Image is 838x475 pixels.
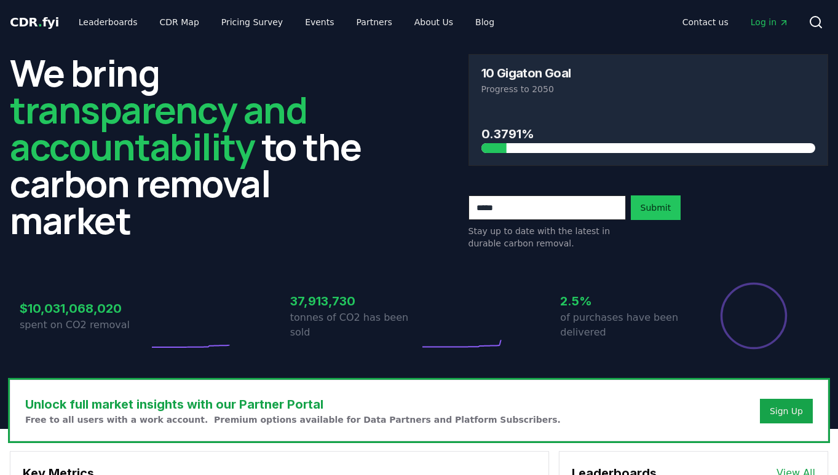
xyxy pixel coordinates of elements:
a: CDR.fyi [10,14,59,31]
a: Events [295,11,344,33]
nav: Main [69,11,504,33]
a: Partners [347,11,402,33]
button: Submit [631,195,681,220]
h2: We bring to the carbon removal market [10,54,370,238]
span: Log in [751,16,789,28]
span: transparency and accountability [10,84,307,171]
a: Leaderboards [69,11,148,33]
p: of purchases have been delivered [560,310,689,340]
h3: $10,031,068,020 [20,299,149,318]
a: Sign Up [770,405,803,417]
a: Log in [741,11,799,33]
a: Pricing Survey [211,11,293,33]
p: Stay up to date with the latest in durable carbon removal. [468,225,626,249]
a: CDR Map [150,11,209,33]
span: . [38,15,42,29]
h3: 0.3791% [481,125,816,143]
h3: 10 Gigaton Goal [481,67,571,79]
p: Progress to 2050 [481,83,816,95]
p: Free to all users with a work account. Premium options available for Data Partners and Platform S... [25,414,561,426]
span: CDR fyi [10,15,59,29]
p: spent on CO2 removal [20,318,149,332]
a: About Us [405,11,463,33]
div: Percentage of sales delivered [719,281,788,350]
a: Contact us [673,11,738,33]
p: tonnes of CO2 has been sold [290,310,419,340]
h3: 37,913,730 [290,292,419,310]
button: Sign Up [760,399,813,423]
h3: Unlock full market insights with our Partner Portal [25,395,561,414]
a: Blog [465,11,504,33]
nav: Main [673,11,799,33]
h3: 2.5% [560,292,689,310]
